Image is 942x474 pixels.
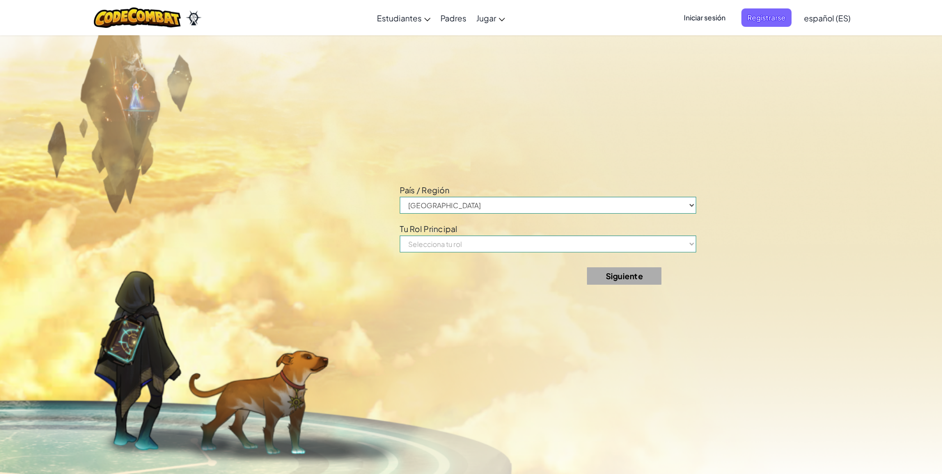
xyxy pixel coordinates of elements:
[372,4,435,31] a: Estudiantes
[471,4,510,31] a: Jugar
[400,186,449,194] span: País / Región
[741,8,792,27] button: Registrarse
[799,4,856,31] a: español (ES)
[587,267,661,285] button: Siguiente
[804,13,851,23] span: español (ES)
[400,225,457,233] span: Tu Rol Principal
[476,13,496,23] span: Jugar
[377,13,422,23] span: Estudiantes
[186,10,202,25] img: Ozaria
[678,8,731,27] button: Iniciar sesión
[94,7,181,28] img: CodeCombat logo
[435,4,471,31] a: Padres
